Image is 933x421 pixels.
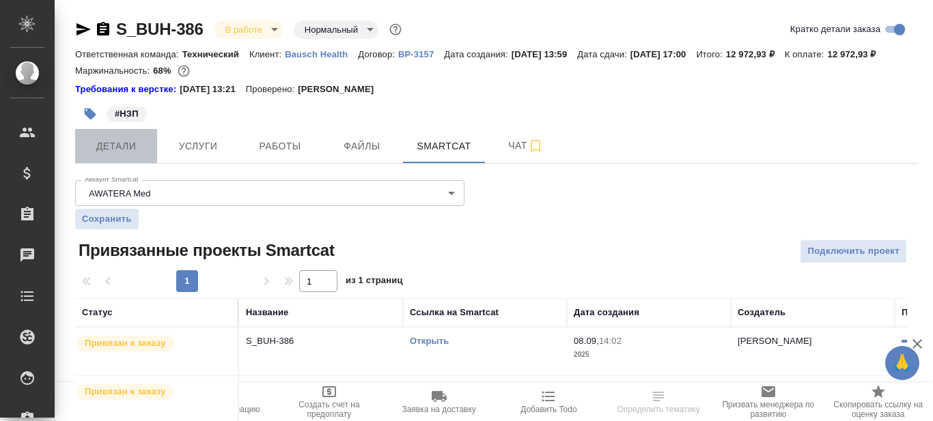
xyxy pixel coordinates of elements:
div: Ссылка на Smartcat [410,306,499,319]
span: Подключить проект [807,244,900,259]
p: [DATE] 13:59 [512,49,578,59]
span: Услуги [165,138,231,155]
span: Призвать менеджера по развитию [722,400,816,419]
span: Кратко детали заказа [790,23,880,36]
a: ВР-3157 [398,48,444,59]
p: 68% [153,66,174,76]
span: Заявка на доставку [402,405,475,414]
span: Определить тематику [617,405,699,414]
p: 12 972,93 ₽ [726,49,785,59]
span: НЗП [105,107,148,119]
span: Добавить Todo [520,405,576,414]
span: Создать счет на предоплату [283,400,376,419]
span: Smartcat [411,138,477,155]
p: Договор: [358,49,398,59]
p: Ответственная команда: [75,49,182,59]
button: Сохранить [75,209,139,229]
svg: Подписаться [527,138,544,154]
p: [PERSON_NAME] [738,336,812,346]
span: из 1 страниц [346,272,403,292]
button: Определить тематику [604,383,714,421]
button: Призвать менеджера по развитию [714,383,824,421]
p: Маржинальность: [75,66,153,76]
a: Bausch Health [285,48,358,59]
p: S_BUH-386 [246,334,396,348]
span: Чат [493,137,559,154]
a: Требования к верстке: [75,83,180,96]
button: AWATERA Med [85,188,155,199]
a: Открыть [410,336,449,346]
p: К оплате: [785,49,828,59]
button: Скопировать ссылку [95,21,111,38]
span: Скопировать ссылку на оценку заказа [831,400,925,419]
p: [DATE] 13:21 [180,83,246,96]
button: В работе [221,24,266,35]
p: [DATE] 17:00 [630,49,697,59]
p: Bausch Health [285,49,358,59]
p: Дата создания: [444,49,511,59]
div: В работе [214,20,283,39]
span: Файлы [329,138,395,155]
span: Привязанные проекты Smartcat [75,239,335,261]
p: 08.09, [574,336,599,346]
a: S_BUH-386 [116,20,204,38]
button: Добавить тэг [75,99,105,129]
button: Заявка на доставку [384,383,494,421]
p: ВР-3157 [398,49,444,59]
button: Подключить проект [800,239,907,263]
p: 14:02 [599,336,622,346]
p: Клиент: [249,49,285,59]
p: Привязан к заказу [85,385,166,398]
span: Детали [83,138,149,155]
div: Название [246,306,288,319]
p: Привязан к заказу [85,336,166,350]
span: Работы [247,138,313,155]
p: Итого: [696,49,725,59]
div: Дата создания [574,306,639,319]
p: 12 972,93 ₽ [828,49,887,59]
span: Сохранить [82,212,132,226]
button: Создать счет на предоплату [275,383,385,421]
p: Технический [182,49,249,59]
div: Создатель [738,306,785,319]
button: Папка на Drive [55,383,165,421]
div: В работе [294,20,378,39]
button: Скопировать ссылку на оценку заказа [823,383,933,421]
button: Доп статусы указывают на важность/срочность заказа [387,20,404,38]
p: 2025 [574,348,724,362]
div: Статус [82,306,113,319]
p: [PERSON_NAME] [298,83,384,96]
p: Дата сдачи: [577,49,630,59]
button: 🙏 [885,346,919,380]
button: 3439.48 RUB; [175,62,193,80]
button: Нормальный [301,24,362,35]
span: 🙏 [891,349,914,377]
p: #НЗП [115,107,139,121]
div: Нажми, чтобы открыть папку с инструкцией [75,83,180,96]
p: Проверено: [246,83,298,96]
button: Добавить Todo [494,383,604,421]
button: Скопировать ссылку для ЯМессенджера [75,21,92,38]
div: AWATERA Med [75,180,464,206]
